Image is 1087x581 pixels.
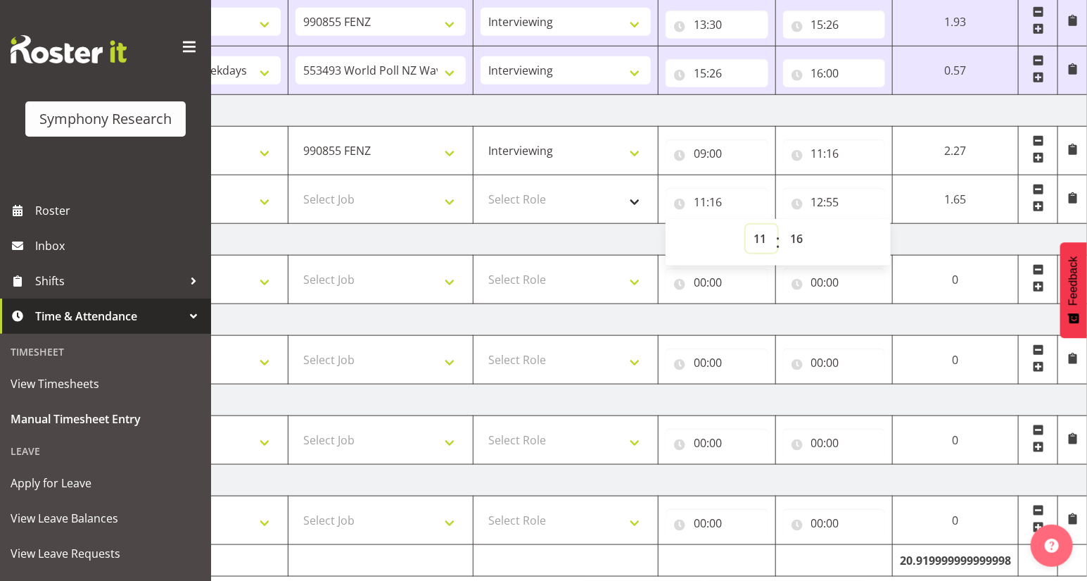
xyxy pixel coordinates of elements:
span: Shifts [35,270,183,292]
input: Click to select... [783,11,886,39]
img: Rosterit website logo [11,35,127,63]
a: Manual Timesheet Entry [4,401,208,437]
td: 0 [893,256,1019,304]
a: Apply for Leave [4,466,208,501]
span: : [776,225,781,260]
button: Feedback - Show survey [1060,242,1087,338]
span: Apply for Leave [11,473,201,494]
td: 20.919999999999998 [893,545,1019,577]
td: 2.27 [893,127,1019,175]
span: Feedback [1067,256,1080,306]
input: Click to select... [783,268,886,296]
span: Time & Attendance [35,306,183,327]
input: Click to select... [783,349,886,377]
input: Click to select... [666,268,768,296]
input: Click to select... [783,188,886,216]
input: Click to select... [783,509,886,537]
a: View Leave Balances [4,501,208,536]
div: Timesheet [4,337,208,366]
td: 0 [893,336,1019,385]
input: Click to select... [666,139,768,168]
input: Click to select... [783,429,886,457]
a: View Timesheets [4,366,208,401]
span: Manual Timesheet Entry [11,408,201,430]
td: 1.65 [893,175,1019,224]
span: View Leave Requests [11,543,201,564]
span: Roster [35,200,204,221]
a: View Leave Requests [4,536,208,571]
td: 0 [893,496,1019,545]
input: Click to select... [666,59,768,87]
input: Click to select... [666,349,768,377]
span: Inbox [35,235,204,256]
input: Click to select... [666,509,768,537]
span: View Timesheets [11,373,201,394]
td: 0.57 [893,46,1019,95]
input: Click to select... [666,11,768,39]
div: Leave [4,437,208,466]
td: 0 [893,416,1019,465]
input: Click to select... [783,59,886,87]
img: help-xxl-2.png [1045,539,1059,553]
input: Click to select... [783,139,886,168]
span: View Leave Balances [11,508,201,529]
input: Click to select... [666,429,768,457]
input: Click to select... [666,188,768,216]
div: Symphony Research [39,108,172,130]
